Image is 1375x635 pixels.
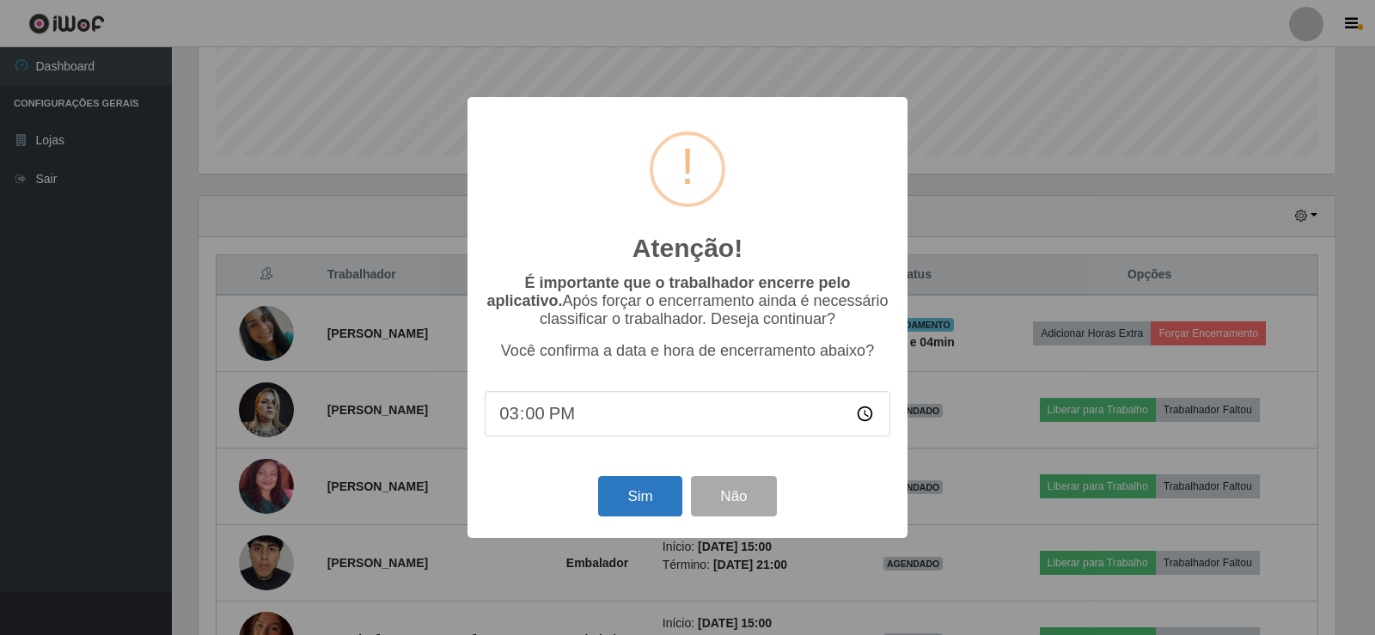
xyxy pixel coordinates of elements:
[485,274,890,328] p: Após forçar o encerramento ainda é necessário classificar o trabalhador. Deseja continuar?
[691,476,776,516] button: Não
[486,274,850,309] b: É importante que o trabalhador encerre pelo aplicativo.
[598,476,681,516] button: Sim
[632,233,742,264] h2: Atenção!
[485,342,890,360] p: Você confirma a data e hora de encerramento abaixo?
